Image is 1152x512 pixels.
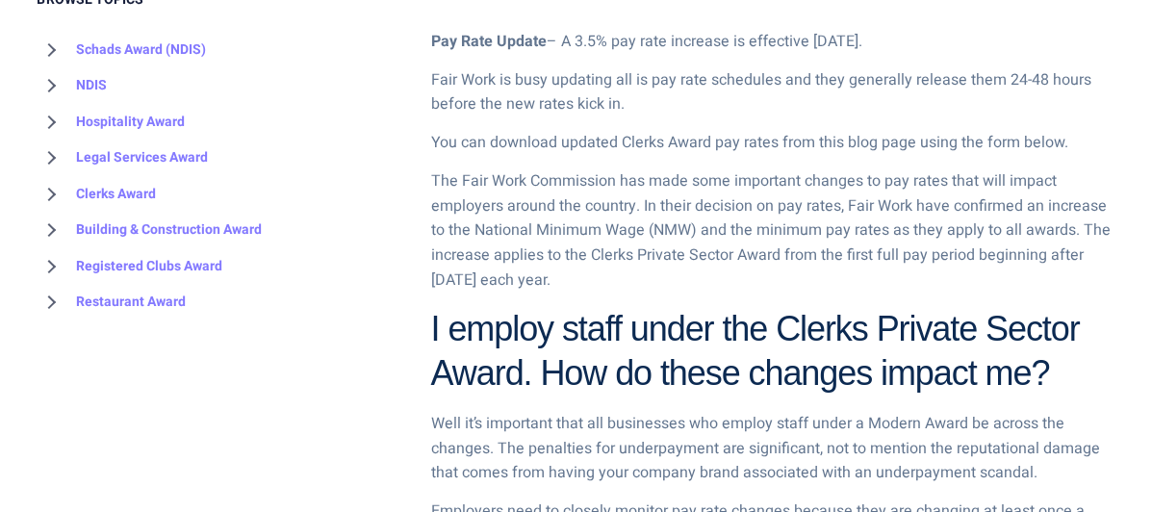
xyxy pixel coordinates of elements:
p: You can download updated Clerks Award pay rates from this blog page using the form below. [431,131,1115,156]
p: Well it’s important that all businesses who employ staff under a Modern Award be across the chang... [431,412,1115,486]
h2: ? [431,307,1115,397]
nav: BROWSE TOPICS [38,32,402,320]
p: – A 3.5% pay rate increase is effective [DATE]. [431,30,1115,55]
a: Clerks Award [38,176,156,213]
strong: I employ staff under the Clerks Private Sector Award. How do these changes impact me [431,309,1080,394]
a: Schads Award (NDIS) [38,32,206,68]
a: NDIS [38,67,107,104]
a: Registered Clubs Award [38,248,222,285]
a: Restaurant Award [38,284,186,320]
p: The Fair Work Commission has made some important changes to pay rates that will impact employers ... [431,169,1115,293]
a: Legal Services Award [38,140,208,176]
strong: Pay Rate Update [431,30,547,53]
p: Fair Work is busy updating all is pay rate schedules and they generally release them 24-48 hours ... [431,68,1115,117]
a: Hospitality Award [38,104,185,141]
a: Building & Construction Award [38,212,262,248]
